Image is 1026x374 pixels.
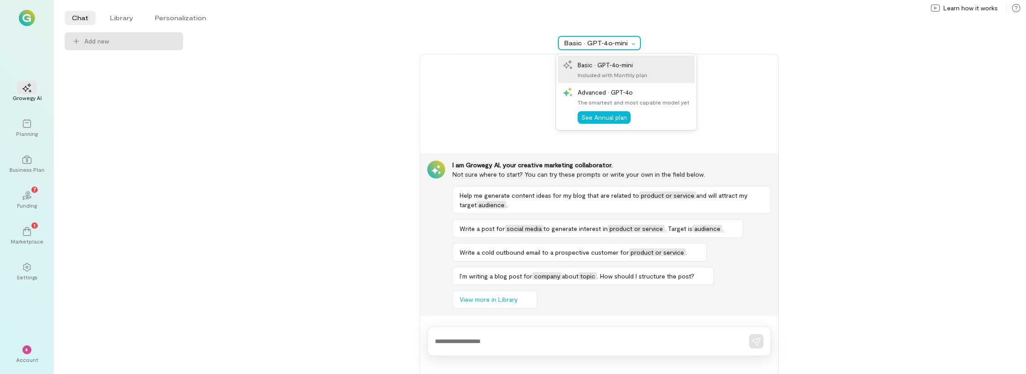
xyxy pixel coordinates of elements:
[578,71,647,78] div: Included with Monthly plan
[13,94,42,101] div: Growegy AI
[11,338,43,370] div: *Account
[562,272,579,280] span: about
[564,39,629,48] div: Basic · GPT‑4o‑mini
[33,185,36,193] span: 7
[11,148,43,180] a: Business Plan
[608,225,665,232] span: product or service
[722,225,723,232] span: .
[544,225,608,232] span: to generate interest in
[629,248,686,256] span: product or service
[665,225,693,232] span: . Target is
[477,201,506,209] span: audience
[460,272,532,280] span: I’m writing a blog post for
[11,220,43,252] a: Marketplace
[16,130,38,137] div: Planning
[639,191,696,199] span: product or service
[452,243,707,261] button: Write a cold outbound email to a prospective customer forproduct or service.
[578,87,689,97] div: Advanced · GPT‑4o
[578,60,647,70] div: Basic · GPT‑4o‑mini
[460,295,517,304] span: View more in Library
[11,256,43,288] a: Settings
[11,76,43,109] a: Growegy AI
[693,225,722,232] span: audience
[103,11,140,25] li: Library
[452,291,537,309] button: View more in Library
[16,356,38,363] div: Account
[11,238,44,245] div: Marketplace
[532,272,562,280] span: company
[452,186,771,214] button: Help me generate content ideas for my blog that are related toproduct or serviceand will attract ...
[460,248,629,256] span: Write a cold outbound email to a prospective customer for
[578,99,689,106] div: The smartest and most capable model yet
[452,219,743,238] button: Write a post forsocial mediato generate interest inproduct or service. Target isaudience.
[84,37,109,46] span: Add new
[579,272,597,280] span: topic
[597,272,694,280] span: . How should I structure the post?
[11,184,43,216] a: Funding
[17,274,38,281] div: Settings
[11,112,43,144] a: Planning
[578,111,631,124] button: See Annual plan
[17,202,37,209] div: Funding
[9,166,44,173] div: Business Plan
[460,225,505,232] span: Write a post for
[505,225,544,232] span: social media
[34,221,35,229] span: 1
[452,267,714,285] button: I’m writing a blog post forcompanyabouttopic. How should I structure the post?
[452,170,771,179] div: Not sure where to start? You can try these prompts or write your own in the field below.
[506,201,508,209] span: .
[65,11,96,25] li: Chat
[460,191,639,199] span: Help me generate content ideas for my blog that are related to
[686,248,687,256] span: .
[943,4,998,13] span: Learn how it works
[148,11,213,25] li: Personalization
[452,161,771,170] div: I am Growegy AI, your creative marketing collaborator.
